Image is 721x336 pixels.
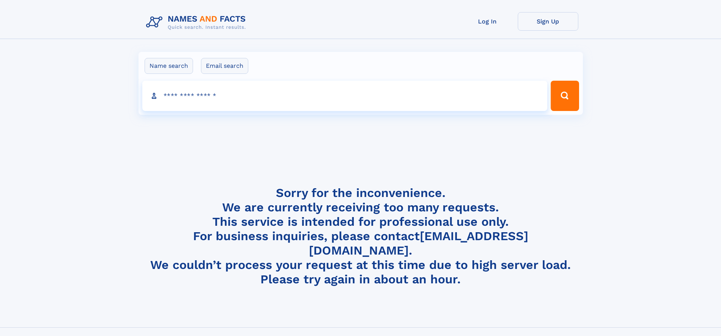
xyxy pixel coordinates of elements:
[518,12,578,31] a: Sign Up
[457,12,518,31] a: Log In
[143,12,252,33] img: Logo Names and Facts
[142,81,548,111] input: search input
[201,58,248,74] label: Email search
[143,186,578,287] h4: Sorry for the inconvenience. We are currently receiving too many requests. This service is intend...
[309,229,528,258] a: [EMAIL_ADDRESS][DOMAIN_NAME]
[551,81,579,111] button: Search Button
[145,58,193,74] label: Name search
